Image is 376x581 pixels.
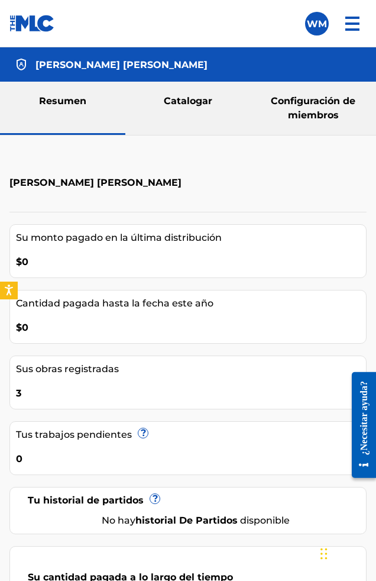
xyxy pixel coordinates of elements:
[9,15,55,32] img: Logotipo del MLC
[271,95,355,121] font: Configuración de miembros
[35,59,208,70] font: [PERSON_NAME] [PERSON_NAME]
[251,82,376,135] a: Configuración de miembros
[141,427,146,438] font: ?
[153,493,158,504] font: ?
[16,388,21,399] font: 3
[102,515,135,526] font: No hay
[343,359,376,491] iframe: Centro de recursos
[135,515,238,526] font: historial de partidos
[16,363,119,375] font: Sus obras registradas
[16,232,222,243] font: Su monto pagado en la última distribución
[16,429,132,440] font: Tus trabajos pendientes
[317,524,376,581] iframe: Widget de chat
[164,95,212,106] font: Catalogar
[16,256,28,267] font: $0
[305,12,329,35] div: Menú de usuario
[240,515,290,526] font: disponible
[338,9,367,38] img: menú
[320,536,328,572] div: Arrastrar
[16,322,28,333] font: $0
[14,57,28,72] img: Cuentas
[125,82,251,135] a: Catalogar
[35,57,208,72] h4: Waskar Rafael Martínez Jaquez
[16,453,22,464] font: 0
[9,177,181,188] font: [PERSON_NAME] [PERSON_NAME]
[16,298,213,309] font: Cantidad pagada hasta la fecha este año
[39,95,86,106] font: Resumen
[28,495,144,506] font: Tu historial de partidos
